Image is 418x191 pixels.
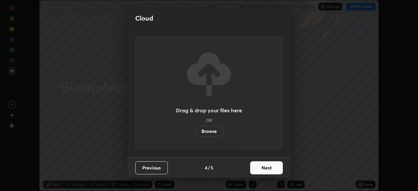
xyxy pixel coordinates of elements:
[135,161,168,174] button: Previous
[206,118,212,122] h5: OR
[176,108,242,113] h3: Drag & drop your files here
[205,164,207,171] h4: 4
[135,14,153,23] h2: Cloud
[211,164,213,171] h4: 5
[208,164,210,171] h4: /
[250,161,283,174] button: Next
